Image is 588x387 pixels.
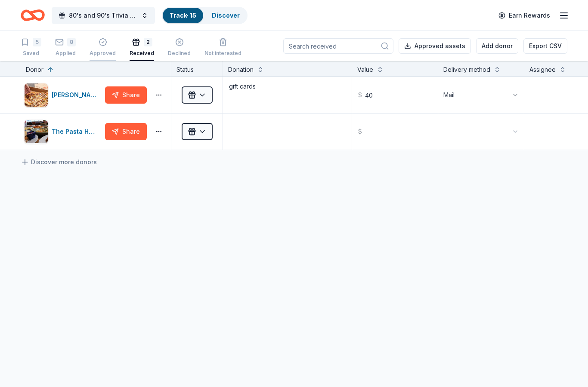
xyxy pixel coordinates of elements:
a: Earn Rewards [493,8,555,23]
button: Image for The Pasta House Co.The Pasta House Co. [24,120,102,144]
div: Applied [55,50,76,57]
button: 80's and 90's Trivia Fundraiser [52,7,155,24]
button: Track· 15Discover [162,7,248,24]
div: 8 [67,38,76,46]
div: Declined [168,50,191,57]
button: Image for Casey's[PERSON_NAME] [24,83,102,107]
div: Donor [26,64,43,75]
button: 2Received [130,34,154,61]
div: Assignee [529,64,556,75]
div: The Pasta House Co. [52,126,102,137]
button: Export CSV [523,38,567,54]
input: Search received [283,38,393,54]
div: 5 [33,38,41,46]
div: Not interested [204,50,241,57]
button: Share [105,123,147,140]
span: 80's and 90's Trivia Fundraiser [69,10,138,21]
a: Track· 15 [170,12,196,19]
a: Discover [212,12,240,19]
button: Approved assets [399,38,471,54]
div: 2 [144,38,152,46]
div: Received [130,50,154,57]
button: Approved [90,34,116,61]
div: Delivery method [443,64,490,75]
div: Value [357,64,373,75]
div: Donation [228,64,254,75]
div: Approved [90,50,116,57]
button: Declined [168,34,191,61]
button: Add donor [476,38,518,54]
div: Saved [21,50,41,57]
button: Share [105,86,147,104]
a: Discover more donors [21,157,97,167]
img: Image for Casey's [25,83,48,107]
div: Status [171,61,223,77]
div: [PERSON_NAME] [52,90,102,100]
button: Not interested [204,34,241,61]
a: Home [21,5,45,25]
textarea: gift cards [224,78,351,112]
button: 8Applied [55,34,76,61]
button: 5Saved [21,34,41,61]
img: Image for The Pasta House Co. [25,120,48,143]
